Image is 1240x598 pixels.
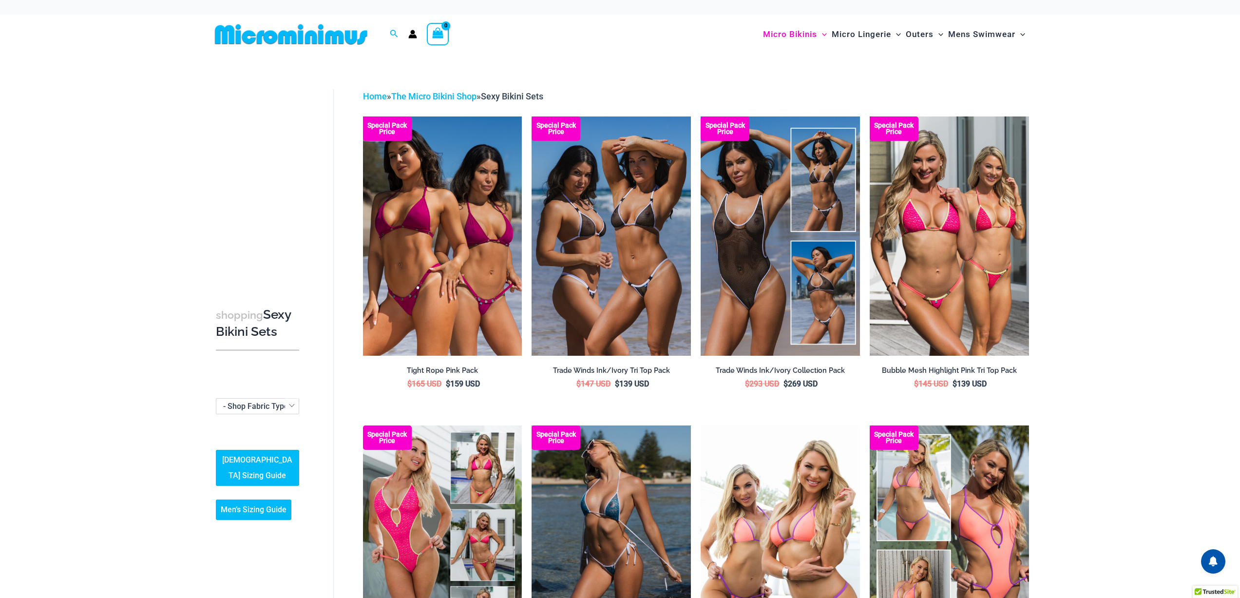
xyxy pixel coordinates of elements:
[615,379,649,388] bdi: 139 USD
[903,19,946,49] a: OutersMenu ToggleMenu Toggle
[817,22,827,47] span: Menu Toggle
[615,379,619,388] span: $
[870,116,1029,355] a: Tri Top Pack F Tri Top Pack BTri Top Pack B
[216,81,304,276] iframe: TrustedSite Certified
[745,379,749,388] span: $
[532,366,691,375] h2: Trade Winds Ink/Ivory Tri Top Pack
[532,116,691,355] img: Top Bum Pack
[446,379,480,388] bdi: 159 USD
[870,116,1029,355] img: Tri Top Pack F
[701,122,749,135] b: Special Pack Price
[701,116,860,355] a: Collection Pack Collection Pack b (1)Collection Pack b (1)
[934,22,943,47] span: Menu Toggle
[763,22,817,47] span: Micro Bikinis
[1015,22,1025,47] span: Menu Toggle
[481,91,543,101] span: Sexy Bikini Sets
[216,500,291,520] a: Men’s Sizing Guide
[759,18,1030,51] nav: Site Navigation
[216,450,299,486] a: [DEMOGRAPHIC_DATA] Sizing Guide
[223,402,288,411] span: - Shop Fabric Type
[948,22,1015,47] span: Mens Swimwear
[532,366,691,379] a: Trade Winds Ink/Ivory Tri Top Pack
[427,23,449,45] a: View Shopping Cart, empty
[576,379,581,388] span: $
[391,91,477,101] a: The Micro Bikini Shop
[532,122,580,135] b: Special Pack Price
[953,379,957,388] span: $
[870,431,918,444] b: Special Pack Price
[701,366,860,379] a: Trade Winds Ink/Ivory Collection Pack
[446,379,450,388] span: $
[363,122,412,135] b: Special Pack Price
[363,116,522,355] img: Collection Pack F
[363,431,412,444] b: Special Pack Price
[870,366,1029,375] h2: Bubble Mesh Highlight Pink Tri Top Pack
[870,366,1029,379] a: Bubble Mesh Highlight Pink Tri Top Pack
[745,379,779,388] bdi: 293 USD
[363,91,543,101] span: » »
[891,22,901,47] span: Menu Toggle
[914,379,918,388] span: $
[390,28,399,40] a: Search icon link
[363,366,522,379] a: Tight Rope Pink Pack
[914,379,948,388] bdi: 145 USD
[906,22,934,47] span: Outers
[532,431,580,444] b: Special Pack Price
[363,366,522,375] h2: Tight Rope Pink Pack
[870,122,918,135] b: Special Pack Price
[829,19,903,49] a: Micro LingerieMenu ToggleMenu Toggle
[783,379,818,388] bdi: 269 USD
[211,23,371,45] img: MM SHOP LOGO FLAT
[761,19,829,49] a: Micro BikinisMenu ToggleMenu Toggle
[701,366,860,375] h2: Trade Winds Ink/Ivory Collection Pack
[832,22,891,47] span: Micro Lingerie
[216,307,299,340] h3: Sexy Bikini Sets
[216,398,299,414] span: - Shop Fabric Type
[408,30,417,39] a: Account icon link
[576,379,610,388] bdi: 147 USD
[407,379,441,388] bdi: 165 USD
[701,116,860,355] img: Collection Pack
[216,309,263,321] span: shopping
[532,116,691,355] a: Top Bum Pack Top Bum Pack bTop Bum Pack b
[216,399,299,414] span: - Shop Fabric Type
[407,379,412,388] span: $
[953,379,987,388] bdi: 139 USD
[783,379,788,388] span: $
[363,91,387,101] a: Home
[946,19,1028,49] a: Mens SwimwearMenu ToggleMenu Toggle
[363,116,522,355] a: Collection Pack F Collection Pack B (3)Collection Pack B (3)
